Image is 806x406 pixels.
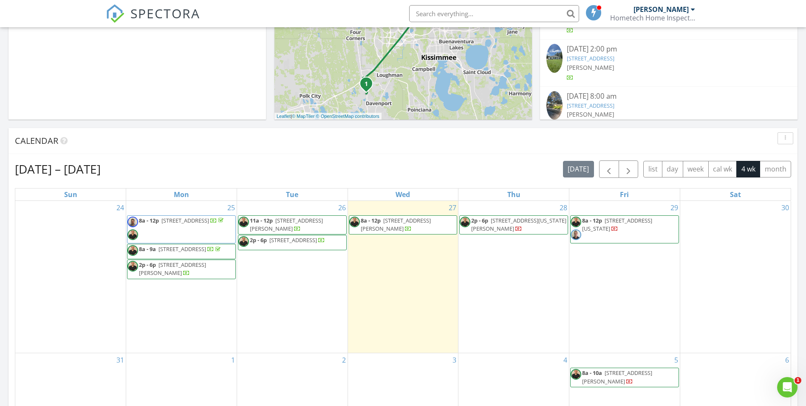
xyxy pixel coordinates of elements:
[618,189,631,200] a: Friday
[130,4,200,22] span: SPECTORA
[728,189,743,200] a: Saturday
[582,369,602,377] span: 8a - 10a
[582,217,602,224] span: 8a - 12p
[127,261,138,272] img: sterlinghenderson225x300.jpeg
[15,135,58,146] span: Calendar
[106,4,124,23] img: The Best Home Inspection Software - Spectora
[567,54,614,62] a: [STREET_ADDRESS]
[582,369,652,385] a: 8a - 10a [STREET_ADDRESS][PERSON_NAME]
[562,353,569,367] a: Go to September 4, 2025
[127,260,236,279] a: 2p - 6p [STREET_ADDRESS][PERSON_NAME]
[708,161,737,177] button: cal wk
[546,91,563,120] img: 9328952%2Fcover_photos%2Fc4vLLPTtIXDx9m6T4xX5%2Fsmall.jpg
[237,201,348,353] td: Go to August 26, 2025
[115,201,126,214] a: Go to August 24, 2025
[643,161,662,177] button: list
[269,236,317,244] span: [STREET_ADDRESS]
[158,245,206,253] span: [STREET_ADDRESS]
[451,353,458,367] a: Go to September 3, 2025
[139,245,156,253] span: 8a - 9a
[662,161,683,177] button: day
[570,368,679,387] a: 8a - 10a [STREET_ADDRESS][PERSON_NAME]
[471,217,566,232] span: [STREET_ADDRESS][US_STATE][PERSON_NAME]
[127,245,138,256] img: sterlinghenderson225x300.jpeg
[680,201,791,353] td: Go to August 30, 2025
[394,189,412,200] a: Wednesday
[250,217,323,232] span: [STREET_ADDRESS][PERSON_NAME]
[599,160,619,178] button: Previous
[563,161,594,177] button: [DATE]
[126,201,237,353] td: Go to August 25, 2025
[15,160,101,177] h2: [DATE] – [DATE]
[610,14,695,22] div: Hometech Home Inspections
[127,217,138,227] img: austin.jpg
[546,44,791,82] a: [DATE] 2:00 pm [STREET_ADDRESS] [PERSON_NAME]
[226,201,237,214] a: Go to August 25, 2025
[250,236,325,244] a: 2p - 6p [STREET_ADDRESS]
[669,201,680,214] a: Go to August 29, 2025
[337,201,348,214] a: Go to August 26, 2025
[366,83,371,89] div: 2675 Sand Hill Point Cir, Davenport, FL 33837
[139,261,206,277] a: 2p - 6p [STREET_ADDRESS][PERSON_NAME]
[106,11,200,29] a: SPECTORA
[777,377,798,397] iframe: Intercom live chat
[459,215,568,234] a: 2p - 6p [STREET_ADDRESS][US_STATE][PERSON_NAME]
[15,201,126,353] td: Go to August 24, 2025
[361,217,431,232] span: [STREET_ADDRESS][PERSON_NAME]
[292,114,315,119] a: © MapTiler
[361,217,381,224] span: 8a - 12p
[447,201,458,214] a: Go to August 27, 2025
[567,63,614,71] span: [PERSON_NAME]
[633,5,689,14] div: [PERSON_NAME]
[139,217,159,224] span: 8a - 12p
[139,217,225,224] a: 8a - 12p [STREET_ADDRESS]
[571,229,581,240] img: greg_spec.jpg
[567,102,614,109] a: [STREET_ADDRESS]
[172,189,191,200] a: Monday
[229,353,237,367] a: Go to September 1, 2025
[250,236,267,244] span: 2p - 6p
[238,215,347,234] a: 11a - 12p [STREET_ADDRESS][PERSON_NAME]
[127,229,138,240] img: sterlinghenderson225x300.jpeg
[349,215,458,234] a: 8a - 12p [STREET_ADDRESS][PERSON_NAME]
[571,217,581,227] img: sterlinghenderson225x300.jpeg
[683,161,709,177] button: week
[582,369,652,385] span: [STREET_ADDRESS][PERSON_NAME]
[795,377,801,384] span: 1
[277,114,291,119] a: Leaflet
[506,189,522,200] a: Thursday
[569,201,680,353] td: Go to August 29, 2025
[546,44,563,73] img: 9299344%2Fcover_photos%2FKfdzq9xZEUfhlR4djScI%2Fsmall.jpg
[365,81,368,87] i: 1
[558,201,569,214] a: Go to August 28, 2025
[760,161,791,177] button: month
[238,235,347,250] a: 2p - 6p [STREET_ADDRESS]
[349,217,360,227] img: sterlinghenderson225x300.jpeg
[571,369,581,380] img: sterlinghenderson225x300.jpeg
[161,217,209,224] span: [STREET_ADDRESS]
[115,353,126,367] a: Go to August 31, 2025
[238,217,249,227] img: sterlinghenderson225x300.jpeg
[274,113,382,120] div: |
[139,245,222,253] a: 8a - 9a [STREET_ADDRESS]
[736,161,760,177] button: 4 wk
[619,160,639,178] button: Next
[567,91,771,102] div: [DATE] 8:00 am
[673,353,680,367] a: Go to September 5, 2025
[783,353,791,367] a: Go to September 6, 2025
[582,217,652,232] span: [STREET_ADDRESS][US_STATE]
[340,353,348,367] a: Go to September 2, 2025
[570,215,679,243] a: 8a - 12p [STREET_ADDRESS][US_STATE]
[127,244,236,259] a: 8a - 9a [STREET_ADDRESS]
[62,189,79,200] a: Sunday
[458,201,569,353] td: Go to August 28, 2025
[361,217,431,232] a: 8a - 12p [STREET_ADDRESS][PERSON_NAME]
[567,110,614,118] span: [PERSON_NAME]
[284,189,300,200] a: Tuesday
[546,91,791,129] a: [DATE] 8:00 am [STREET_ADDRESS] [PERSON_NAME]
[471,217,488,224] span: 2p - 6p
[139,261,156,269] span: 2p - 6p
[460,217,470,227] img: sterlinghenderson225x300.jpeg
[567,44,771,54] div: [DATE] 2:00 pm
[250,217,323,232] a: 11a - 12p [STREET_ADDRESS][PERSON_NAME]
